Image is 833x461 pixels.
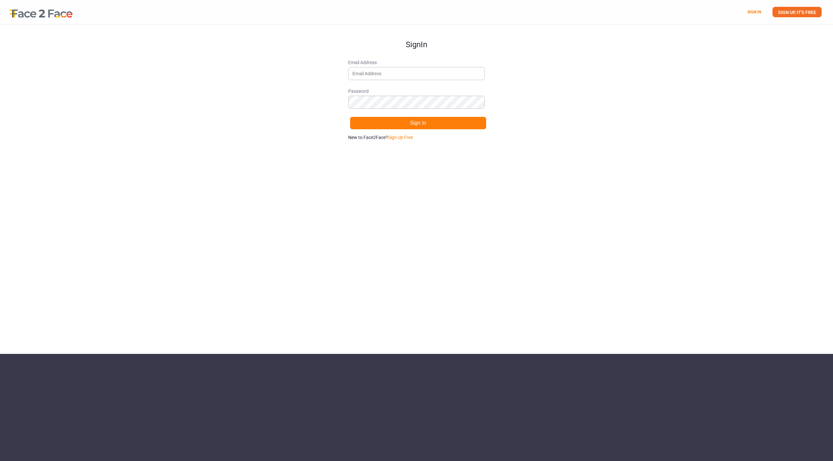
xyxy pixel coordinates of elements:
[348,96,485,109] input: Password
[348,67,485,80] input: Email Address
[348,25,485,49] h1: Sign In
[747,10,761,14] a: SIGN IN
[772,7,822,17] a: SIGN UP, IT'S FREE
[348,59,485,66] span: Email Address
[348,134,485,141] p: New to Face2Face?
[348,88,485,94] span: Password
[388,135,413,140] a: Sign Up Free
[350,117,486,130] button: Sign In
